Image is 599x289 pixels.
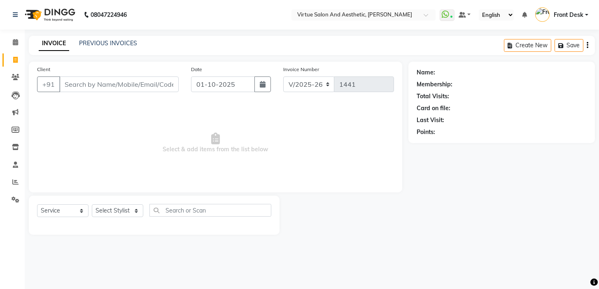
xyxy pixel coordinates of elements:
img: Front Desk [535,7,550,22]
button: +91 [37,76,60,92]
div: Last Visit: [417,116,444,125]
div: Total Visits: [417,92,449,101]
span: Select & add items from the list below [37,102,394,184]
a: PREVIOUS INVOICES [79,39,137,47]
label: Client [37,66,50,73]
input: Search by Name/Mobile/Email/Code [59,76,179,92]
div: Points: [417,128,435,136]
label: Invoice Number [283,66,319,73]
img: logo [21,3,77,26]
label: Date [191,66,202,73]
input: Search or Scan [149,204,271,217]
a: INVOICE [39,36,69,51]
button: Create New [504,39,551,52]
span: Front Desk [554,11,583,19]
div: Name: [417,68,435,77]
b: 08047224946 [91,3,127,26]
div: Card on file: [417,104,450,113]
button: Save [555,39,583,52]
div: Membership: [417,80,452,89]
